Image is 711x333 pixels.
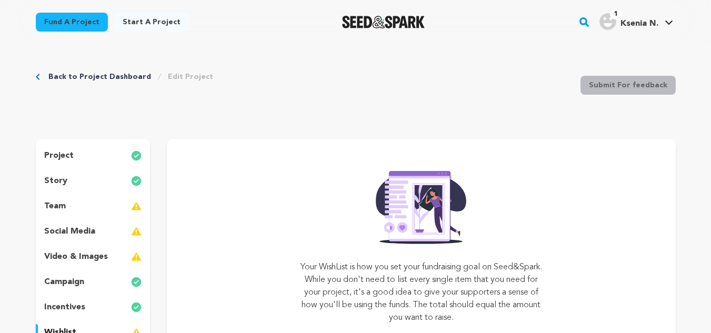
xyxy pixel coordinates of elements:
a: Start a project [114,13,189,32]
button: campaign [36,274,151,290]
button: story [36,173,151,189]
img: user.png [599,13,616,30]
img: warning-full.svg [131,200,142,213]
button: social media [36,223,151,240]
span: 1 [610,9,622,19]
p: story [44,175,67,187]
p: team [44,200,66,213]
img: Seed&Spark Logo Dark Mode [342,16,425,28]
p: Your WishList is how you set your fundraising goal on Seed&Spark. While you don't need to list ev... [301,261,542,324]
p: incentives [44,301,85,314]
img: Seed&Spark Rafiki Image [367,164,475,244]
a: Ksenia N.'s Profile [597,11,675,30]
p: campaign [44,276,84,288]
p: video & images [44,250,108,263]
div: Breadcrumb [36,72,213,82]
span: Ksenia N. [620,19,658,28]
a: Seed&Spark Homepage [342,16,425,28]
a: Edit Project [168,72,213,82]
img: check-circle-full.svg [131,175,142,187]
a: Fund a project [36,13,108,32]
img: check-circle-full.svg [131,301,142,314]
img: warning-full.svg [131,250,142,263]
img: check-circle-full.svg [131,149,142,162]
div: Ksenia N.'s Profile [599,13,658,30]
button: video & images [36,248,151,265]
p: project [44,149,74,162]
a: Back to Project Dashboard [48,72,151,82]
p: social media [44,225,95,238]
img: warning-full.svg [131,225,142,238]
button: team [36,198,151,215]
button: project [36,147,151,164]
span: Ksenia N.'s Profile [597,11,675,33]
button: incentives [36,299,151,316]
button: Submit For feedback [580,76,676,95]
img: check-circle-full.svg [131,276,142,288]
